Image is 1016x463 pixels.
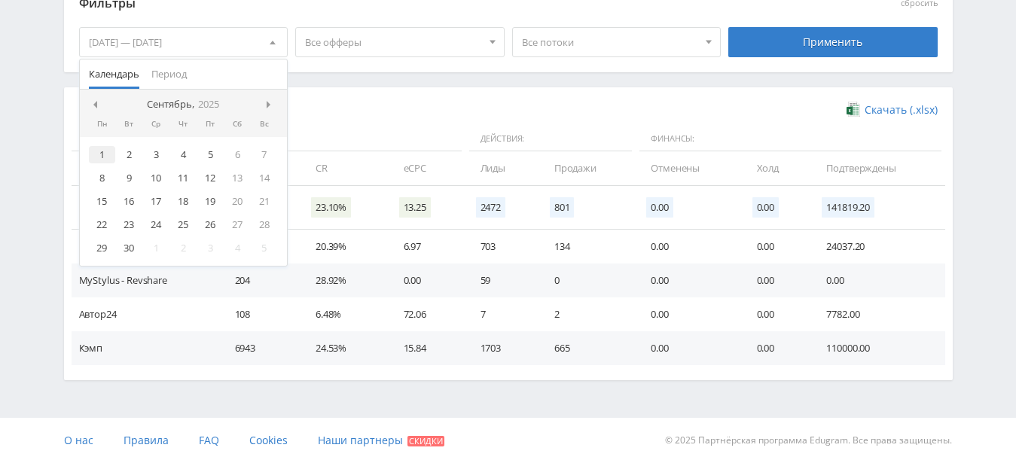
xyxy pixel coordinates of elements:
[115,216,142,233] div: 23
[636,297,741,331] td: 0.00
[539,230,636,263] td: 134
[199,433,219,447] span: FAQ
[389,151,465,185] td: eCPC
[847,102,859,117] img: xlsx
[251,169,278,187] div: 14
[89,169,116,187] div: 8
[811,297,944,331] td: 7782.00
[142,216,169,233] div: 24
[145,59,193,89] button: Период
[311,197,351,218] span: 23.10%
[224,146,251,163] div: 6
[115,193,142,210] div: 16
[83,59,145,89] button: Календарь
[515,418,952,463] div: © 2025 Партнёрская программа Edugram. Все права защищены.
[539,331,636,365] td: 665
[115,169,142,187] div: 9
[847,102,937,117] a: Скачать (.xlsx)
[72,186,220,230] td: Итого:
[251,146,278,163] div: 7
[64,418,93,463] a: О нас
[224,169,251,187] div: 13
[89,120,116,129] div: Пн
[142,239,169,257] div: 1
[224,120,251,129] div: Сб
[151,59,187,89] span: Период
[64,433,93,447] span: О нас
[224,216,251,233] div: 27
[389,331,465,365] td: 15.84
[197,169,224,187] div: 12
[124,418,169,463] a: Правила
[72,297,220,331] td: Автор24
[169,169,197,187] div: 11
[169,146,197,163] div: 4
[811,151,944,185] td: Подтверждены
[636,151,741,185] td: Отменены
[89,146,116,163] div: 1
[72,230,220,263] td: Study AI (RevShare)
[318,418,444,463] a: Наши партнеры Скидки
[169,239,197,257] div: 2
[89,216,116,233] div: 22
[318,433,403,447] span: Наши партнеры
[142,146,169,163] div: 3
[639,126,941,152] span: Финансы:
[399,197,431,218] span: 13.25
[636,331,741,365] td: 0.00
[539,263,636,297] td: 0
[89,193,116,210] div: 15
[124,433,169,447] span: Правила
[742,297,812,331] td: 0.00
[822,197,874,218] span: 141819.20
[465,230,539,263] td: 703
[811,230,944,263] td: 24037.20
[142,169,169,187] div: 10
[539,297,636,331] td: 2
[389,297,465,331] td: 72.06
[249,418,288,463] a: Cookies
[89,59,139,89] span: Календарь
[72,151,220,185] td: Дата
[389,230,465,263] td: 6.97
[465,297,539,331] td: 7
[72,331,220,365] td: Кэмп
[249,433,288,447] span: Cookies
[197,120,224,129] div: Пт
[220,297,301,331] td: 108
[251,239,278,257] div: 5
[224,193,251,210] div: 20
[305,28,481,56] span: Все офферы
[251,120,278,129] div: Вс
[742,331,812,365] td: 0.00
[476,197,505,218] span: 2472
[742,151,812,185] td: Холд
[301,263,389,297] td: 28.92%
[728,27,938,57] div: Применить
[301,331,389,365] td: 24.53%
[197,216,224,233] div: 26
[811,331,944,365] td: 110000.00
[197,146,224,163] div: 5
[199,418,219,463] a: FAQ
[301,297,389,331] td: 6.48%
[469,126,633,152] span: Действия:
[301,151,389,185] td: CR
[301,230,389,263] td: 20.39%
[169,216,197,233] div: 25
[811,263,944,297] td: 0.00
[465,263,539,297] td: 59
[80,28,288,56] div: [DATE] — [DATE]
[251,216,278,233] div: 28
[636,263,741,297] td: 0.00
[72,126,462,152] span: Данные:
[115,120,142,129] div: Вт
[115,239,142,257] div: 30
[742,230,812,263] td: 0.00
[465,331,539,365] td: 1703
[224,239,251,257] div: 4
[142,193,169,210] div: 17
[389,263,465,297] td: 0.00
[407,436,444,446] span: Скидки
[89,239,116,257] div: 29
